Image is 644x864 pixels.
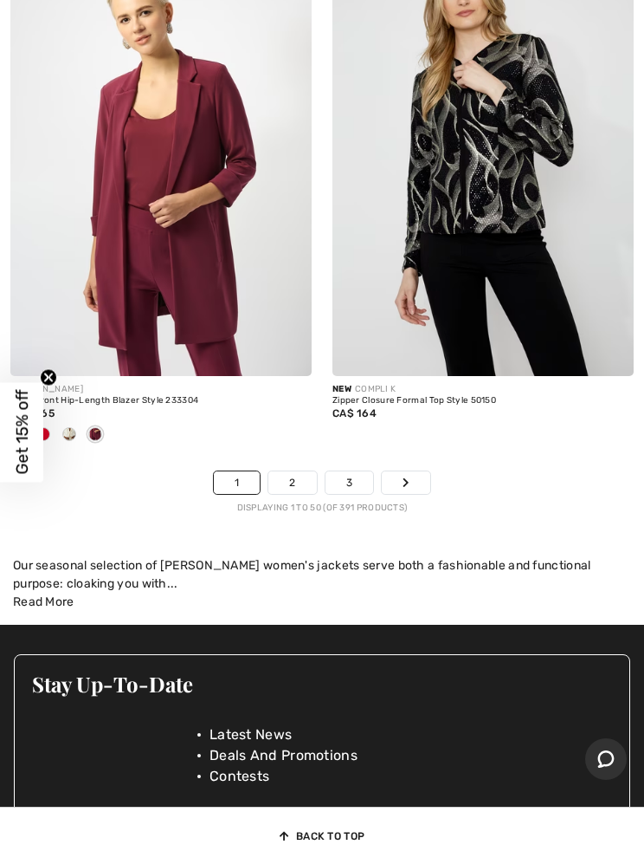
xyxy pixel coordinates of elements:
div: Merlot [82,421,108,450]
a: 1 [214,471,260,494]
div: [PERSON_NAME] [10,383,312,396]
a: 2 [268,471,316,494]
div: COMPLI K [332,383,634,396]
span: Get 15% off [12,390,32,475]
span: Deals And Promotions [209,745,357,766]
span: Read More [13,594,74,609]
h3: Stay Up-To-Date [32,672,612,695]
span: Contests [209,766,269,787]
span: Latest News [209,724,292,745]
div: Winter White [56,421,82,450]
span: New [332,384,351,394]
div: Our seasonal selection of [PERSON_NAME] women's jackets serve both a fashionable and functional p... [13,556,631,593]
span: CA$ 164 [332,407,377,419]
div: Open Front Hip-Length Blazer Style 233304 [10,396,312,406]
a: 3 [325,471,373,494]
button: Close teaser [40,368,57,386]
div: Zipper Closure Formal Top Style 50150 [332,396,634,406]
iframe: Opens a widget where you can chat to one of our agents [585,738,627,782]
div: Lipstick Red 173 [30,421,56,450]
